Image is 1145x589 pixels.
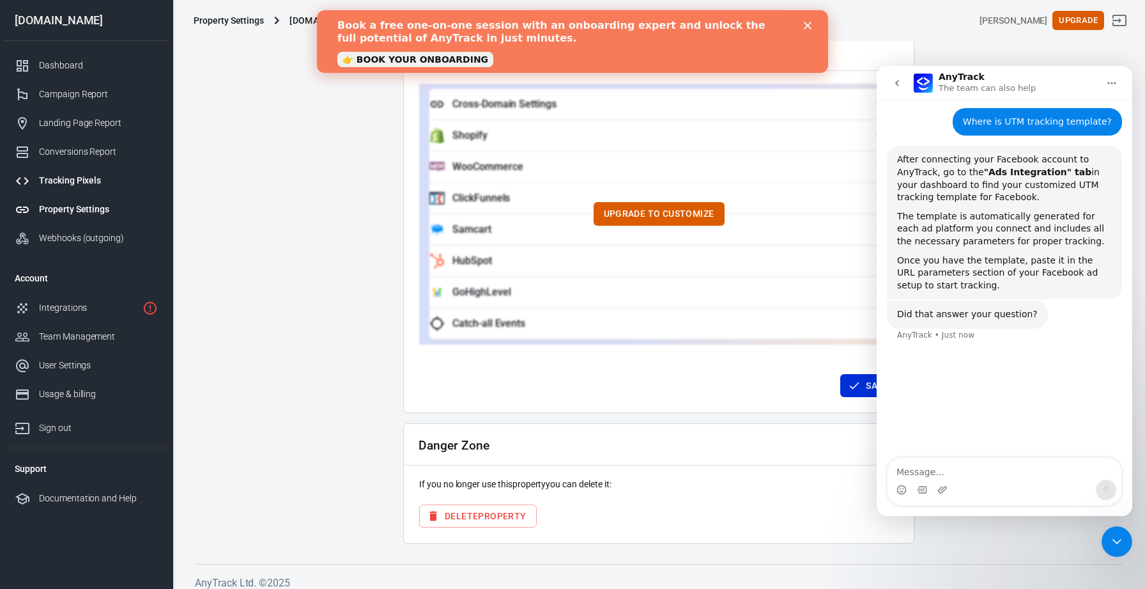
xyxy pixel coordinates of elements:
div: Landing Page Report [39,116,158,130]
a: Conversions Report [4,137,168,166]
a: Sign out [1104,5,1135,36]
h2: Danger Zone [419,439,489,452]
div: Tracking Pixels [39,174,158,187]
div: Webhooks (outgoing) [39,232,158,245]
a: Campaign Report [4,80,168,109]
iframe: Intercom live chat [1102,526,1132,557]
div: Close [487,12,500,19]
div: Dashboard [39,59,158,72]
div: User Settings [39,359,158,372]
div: Sign out [39,421,158,435]
div: Campaign Report [39,88,158,101]
button: Find anything...⌘ + K [531,10,787,31]
div: Team Management [39,330,158,343]
a: Property Settings [4,195,168,224]
button: DeleteProperty [419,505,537,528]
button: Upgrade [1052,11,1104,31]
li: Account [4,263,168,294]
div: Documentation and Help [39,492,158,505]
div: Usage & billing [39,388,158,401]
button: Upgrade to customize [594,202,725,226]
a: Landing Page Report [4,109,168,137]
div: Property Settings [39,203,158,216]
a: Team Management [4,322,168,351]
p: If you no longer use this property you can delete it: [419,478,898,491]
div: Property Settings [194,14,264,27]
svg: 1 networks not verified yet [142,301,158,316]
button: [DOMAIN_NAME] [284,9,376,33]
span: planningmogul.com [289,13,361,29]
div: Conversions Report [39,145,158,159]
a: Sign out [4,409,168,443]
button: Save [840,374,898,398]
a: Integrations [4,294,168,322]
a: Webhooks (outgoing) [4,224,168,253]
div: Account id: NIz8LqcE [980,14,1047,27]
a: Tracking Pixels [4,166,168,195]
a: Dashboard [4,51,168,80]
li: Support [4,453,168,484]
iframe: Intercom live chat banner [317,10,828,73]
iframe: Intercom live chat [877,66,1132,516]
a: Usage & billing [4,380,168,409]
a: User Settings [4,351,168,380]
div: Integrations [39,301,137,315]
div: [DOMAIN_NAME] [4,15,168,26]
